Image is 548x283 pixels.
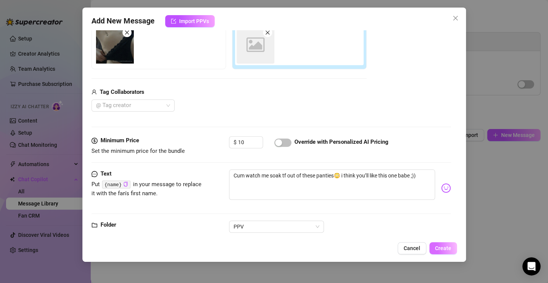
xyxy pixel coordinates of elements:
span: message [91,169,98,179]
strong: Override with Personalized AI Pricing [294,138,389,145]
span: Set the minimum price for the bundle [91,148,185,154]
strong: Minimum Price [101,137,139,144]
textarea: Cum watch me soak tf out of these panties😳 i think you’ll like this one babe ;)) [229,169,435,200]
span: copy [123,182,128,187]
span: Import PPVs [179,18,209,24]
span: dollar [91,136,98,145]
span: PPV [234,221,319,232]
strong: Tag Collaborators [100,89,144,95]
button: Close [449,12,461,24]
strong: Folder [101,221,116,228]
span: import [171,19,176,24]
button: Create [429,242,457,254]
button: Click to Copy [123,182,128,187]
span: folder [91,221,98,230]
span: close [265,30,270,35]
img: media [96,26,134,64]
strong: Text [101,170,111,177]
span: Cancel [404,245,420,251]
button: Cancel [398,242,426,254]
span: Put in your message to replace it with the fan's first name. [91,181,202,197]
div: Open Intercom Messenger [522,257,540,275]
span: close [124,30,130,35]
span: Create [435,245,451,251]
img: svg%3e [441,183,451,193]
span: Add New Message [91,15,155,27]
button: Import PPVs [165,15,215,27]
span: close [452,15,458,21]
span: Close [449,15,461,21]
span: user [91,88,97,97]
code: {name} [102,180,130,188]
